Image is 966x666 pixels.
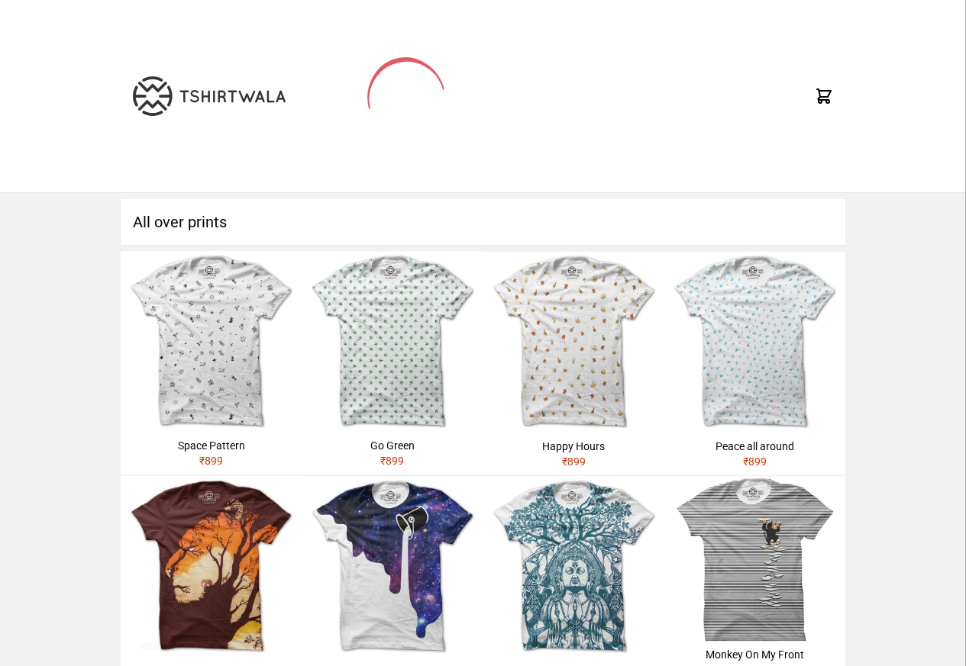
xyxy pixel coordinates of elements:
span: ₹ 899 [199,455,223,467]
a: Happy Hours₹899 [483,252,664,475]
span: ₹ 899 [743,455,767,468]
img: peace-1.jpg [664,252,845,433]
div: Monkey On My Front [670,647,839,662]
img: buddha1.jpg [483,476,664,657]
img: beer.jpg [483,252,664,433]
div: Peace all around [670,439,839,454]
img: TW-LOGO-400-104.png [133,76,286,116]
div: Space Pattern [127,438,296,453]
a: Go Green₹899 [302,251,483,475]
span: ₹ 899 [562,455,586,468]
img: galaxy.jpg [302,476,483,657]
a: Space Pattern₹899 [121,251,302,475]
div: Go Green [308,438,477,453]
img: monkey-climbing.jpg [664,476,845,641]
img: hidden-tiger.jpg [121,476,302,657]
img: space.jpg [121,251,302,432]
h1: All over prints [121,199,845,245]
span: ₹ 899 [380,455,404,467]
div: Happy Hours [489,439,658,454]
a: Peace all around₹899 [664,252,845,475]
img: weed.jpg [302,251,483,432]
